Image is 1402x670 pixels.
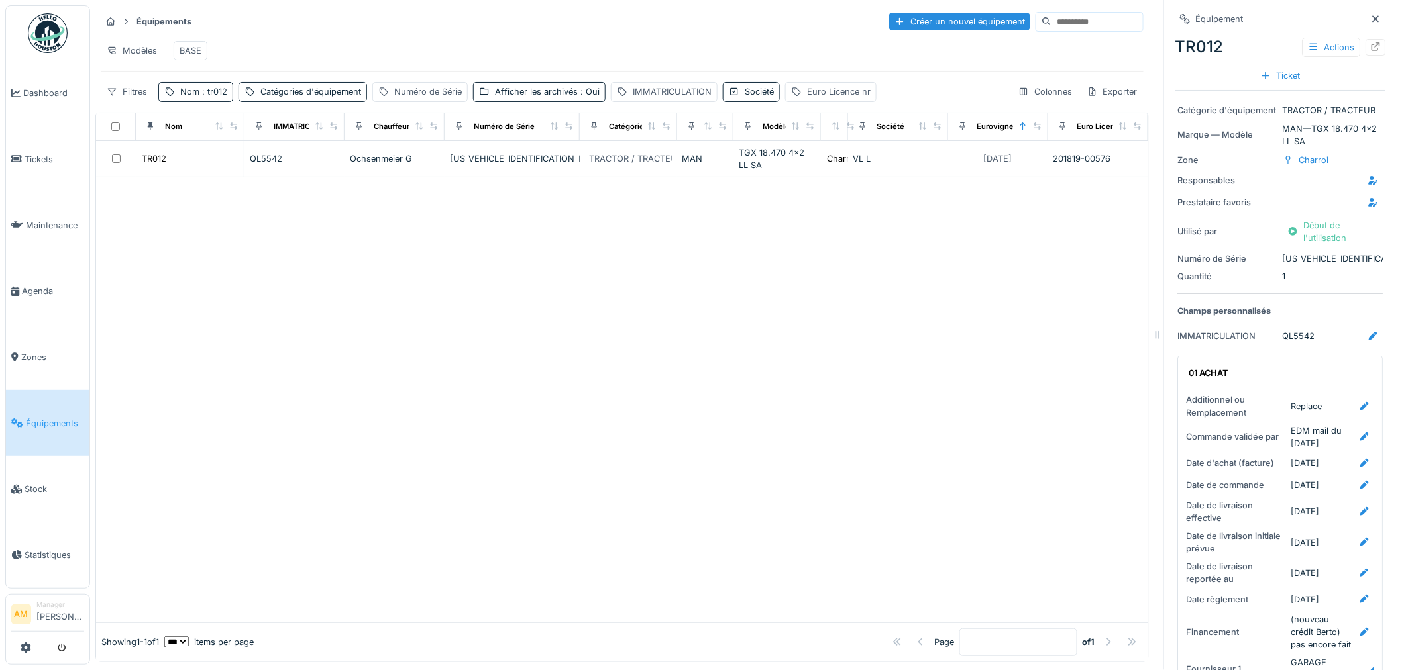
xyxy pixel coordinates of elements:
div: Eurovignette valide jusque [977,121,1075,132]
div: EDM mail du [DATE] [1291,424,1352,450]
div: Charroi [1299,154,1329,166]
div: Modèle [763,121,790,132]
div: Commande validée par [1187,430,1286,443]
div: [DATE] [1291,505,1320,518]
div: Équipement [1196,13,1244,25]
a: Équipements [6,390,89,456]
div: Numéro de Série [1178,252,1277,265]
div: Quantité [1178,270,1277,283]
div: Charroi [827,152,857,165]
div: TGX 18.470 4x2 LL SA [739,146,816,171]
div: TRACTOR / TRACTEUR [589,152,682,165]
span: Équipements [26,417,84,430]
a: Agenda [6,258,89,324]
a: Dashboard [6,60,89,126]
div: [DATE] [1291,479,1320,491]
a: Maintenance [6,192,89,258]
li: AM [11,604,31,624]
div: IMMATRICULATION [633,85,712,98]
div: [DATE] [1291,593,1320,606]
div: Manager [36,600,84,610]
div: QL5542 [250,152,339,165]
a: Stock [6,456,89,522]
div: Nom [165,121,182,132]
div: Début de l'utilisation [1283,216,1383,247]
div: Date de livraison effective [1187,499,1286,524]
div: [DATE] [1291,457,1320,469]
div: Euro Licence nr [1077,121,1134,132]
div: [DATE] [984,152,1012,165]
li: [PERSON_NAME] [36,600,84,628]
div: IMMATRICULATION [274,121,343,132]
div: Société [877,121,905,132]
div: Showing 1 - 1 of 1 [101,636,159,648]
span: Dashboard [23,87,84,99]
div: Actions [1303,38,1361,57]
span: Statistiques [25,549,84,561]
div: QL5542 [1283,330,1315,342]
span: Maintenance [26,219,84,232]
div: Page [934,636,954,648]
div: TR012 [142,152,166,165]
div: [DATE] [1291,536,1320,549]
strong: Champs personnalisés [1178,305,1271,317]
div: Modèles [101,41,163,60]
div: Financement [1187,626,1286,638]
div: Catégorie d'équipement [1178,104,1277,117]
div: MAN — TGX 18.470 4x2 LL SA [1178,122,1383,148]
div: Date de commande [1187,479,1286,491]
div: 201819-00576 [1053,152,1143,165]
div: Nom [180,85,227,98]
div: Date d'achat (facture) [1187,457,1286,469]
span: Agenda [22,285,84,297]
div: (nouveau crédit Berto) pas encore fait [1291,613,1352,651]
div: Utilisé par [1178,225,1277,238]
div: Euro Licence nr [807,85,871,98]
div: MAN [682,152,729,165]
a: Tickets [6,126,89,193]
div: Afficher les archivés [495,85,600,98]
div: Replace [1291,400,1322,412]
div: TRACTOR / TRACTEUR [1178,104,1383,117]
div: Prestataire favoris [1178,196,1277,209]
div: VL L [853,152,943,165]
div: [US_VEHICLE_IDENTIFICATION_NUMBER] [450,152,575,165]
div: IMMATRICULATION [1178,330,1277,342]
div: Numéro de Série [394,85,462,98]
div: 1 [1178,270,1383,283]
div: Responsables [1178,174,1277,187]
div: Ticket [1256,67,1306,85]
summary: 01 ACHAT [1184,361,1377,386]
span: : Oui [578,87,600,97]
div: [DATE] [1291,567,1320,579]
a: Zones [6,324,89,391]
div: Additionnel ou Remplacement [1187,393,1286,418]
div: Date règlement [1187,593,1286,606]
span: Stock [25,483,84,495]
span: : tr012 [199,87,227,97]
div: [US_VEHICLE_IDENTIFICATION_NUMBER] [1178,252,1383,265]
div: Marque — Modèle [1178,128,1277,141]
div: Catégories d'équipement [609,121,701,132]
div: BASE [180,44,201,57]
div: Société [745,85,774,98]
span: Zones [21,351,84,363]
div: Catégories d'équipement [260,85,361,98]
span: Tickets [25,153,84,166]
div: Créer un nouvel équipement [889,13,1030,30]
strong: Équipements [131,15,197,28]
div: items per page [164,636,254,648]
div: Date de livraison reportée au [1187,560,1286,585]
img: Badge_color-CXgf-gQk.svg [28,13,68,53]
div: Colonnes [1012,82,1079,101]
a: Statistiques [6,522,89,589]
div: Numéro de Série [474,121,535,132]
div: 01 ACHAT [1189,367,1367,379]
div: Ochsenmeier G [350,152,439,165]
a: AM Manager[PERSON_NAME] [11,600,84,632]
div: Filtres [101,82,153,101]
strong: of 1 [1083,636,1095,648]
div: Exporter [1081,82,1144,101]
div: TR012 [1175,35,1386,59]
div: Chauffeur principal [374,121,443,132]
